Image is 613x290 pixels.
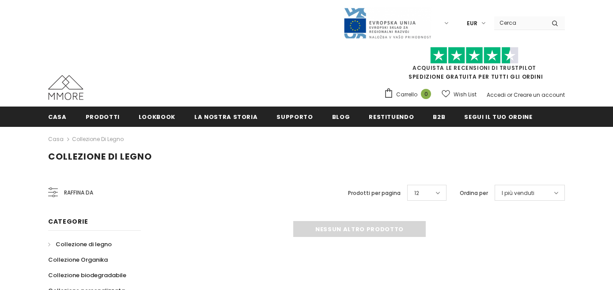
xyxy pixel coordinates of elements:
span: SPEDIZIONE GRATUITA PER TUTTI GLI ORDINI [384,51,565,80]
a: Prodotti [86,107,120,126]
span: Segui il tuo ordine [464,113,532,121]
a: Collezione di legno [48,237,112,252]
span: I più venduti [502,189,534,198]
a: Restituendo [369,107,414,126]
label: Ordina per [460,189,488,198]
span: Collezione di legno [48,150,152,163]
span: Blog [332,113,350,121]
a: Collezione biodegradabile [48,267,126,283]
span: Collezione di legno [56,240,112,248]
span: Casa [48,113,67,121]
a: Casa [48,134,64,145]
a: Lookbook [139,107,175,126]
a: La nostra storia [194,107,257,126]
img: Casi MMORE [48,75,83,100]
span: or [507,91,512,99]
span: Wish List [454,90,477,99]
span: B2B [433,113,445,121]
a: Casa [48,107,67,126]
a: Creare un account [514,91,565,99]
span: 0 [421,89,431,99]
span: Collezione Organika [48,256,108,264]
a: Carrello 0 [384,88,435,101]
span: EUR [467,19,477,28]
span: supporto [276,113,313,121]
a: Collezione Organika [48,252,108,267]
img: Fidati di Pilot Stars [430,47,518,64]
input: Search Site [494,16,545,29]
a: Acquista le recensioni di TrustPilot [412,64,536,72]
label: Prodotti per pagina [348,189,401,198]
a: Accedi [487,91,506,99]
a: B2B [433,107,445,126]
a: Collezione di legno [72,135,124,143]
span: Restituendo [369,113,414,121]
a: supporto [276,107,313,126]
span: Carrello [396,90,417,99]
span: Categorie [48,217,88,226]
span: Collezione biodegradabile [48,271,126,279]
span: Prodotti [86,113,120,121]
a: Blog [332,107,350,126]
a: Wish List [442,87,477,102]
span: La nostra storia [194,113,257,121]
a: Javni Razpis [343,19,431,27]
span: Raffina da [64,188,93,198]
a: Segui il tuo ordine [464,107,532,126]
span: 12 [414,189,419,198]
span: Lookbook [139,113,175,121]
img: Javni Razpis [343,7,431,39]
